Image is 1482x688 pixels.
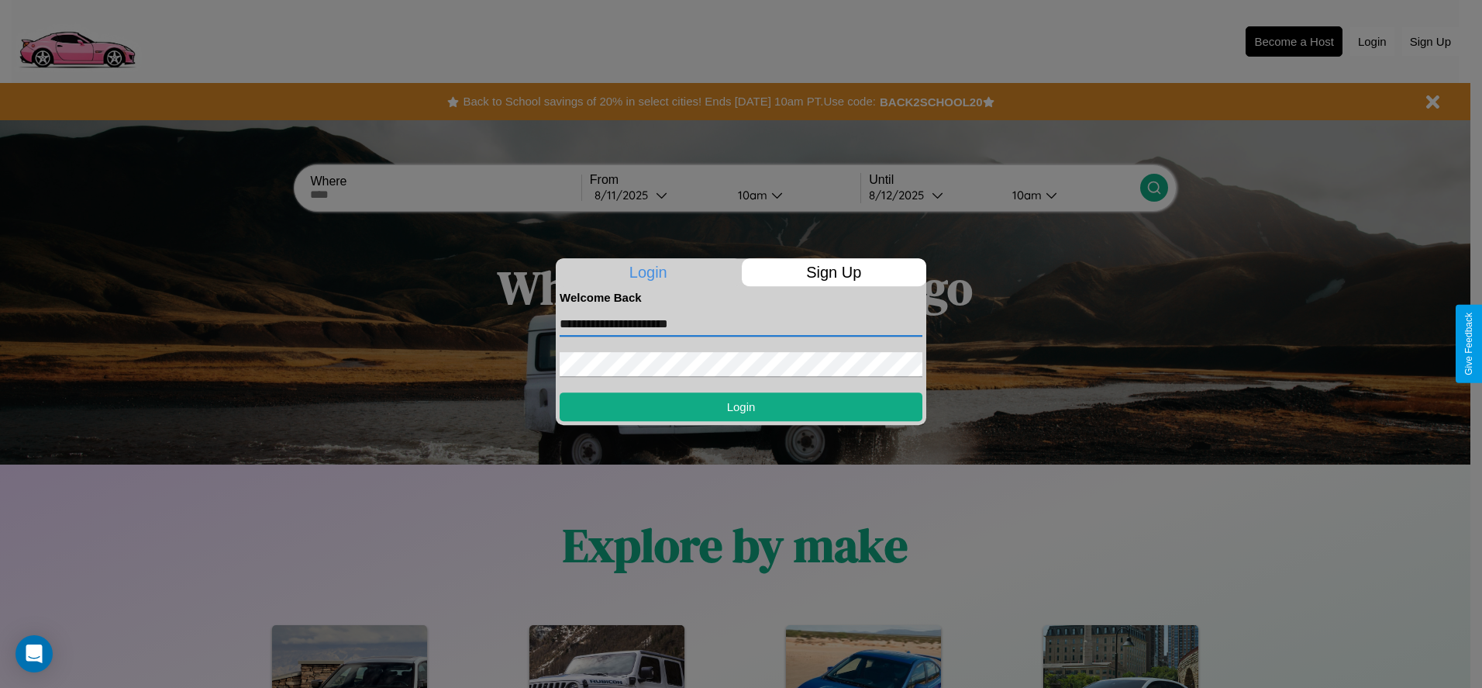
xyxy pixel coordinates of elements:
[560,392,922,421] button: Login
[16,635,53,672] div: Open Intercom Messenger
[556,258,741,286] p: Login
[560,291,922,304] h4: Welcome Back
[1463,313,1474,375] div: Give Feedback
[742,258,927,286] p: Sign Up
